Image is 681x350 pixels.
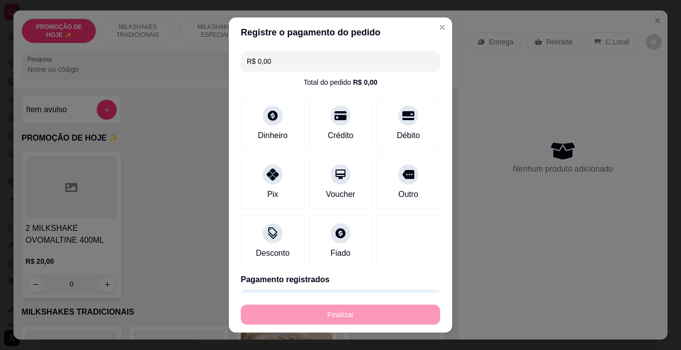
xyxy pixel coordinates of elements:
div: Voucher [326,188,355,200]
button: Close [434,19,450,35]
input: Ex.: hambúrguer de cordeiro [247,51,434,71]
div: Outro [398,188,418,200]
div: Fiado [331,247,350,259]
div: Desconto [256,247,290,259]
div: Dinheiro [258,130,288,142]
p: Pagamento registrados [241,274,440,286]
div: Total do pedido [304,77,377,87]
div: R$ 0,00 [353,77,377,87]
div: Débito [397,130,420,142]
div: Pix [267,188,278,200]
div: Crédito [328,130,353,142]
header: Registre o pagamento do pedido [229,17,452,47]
